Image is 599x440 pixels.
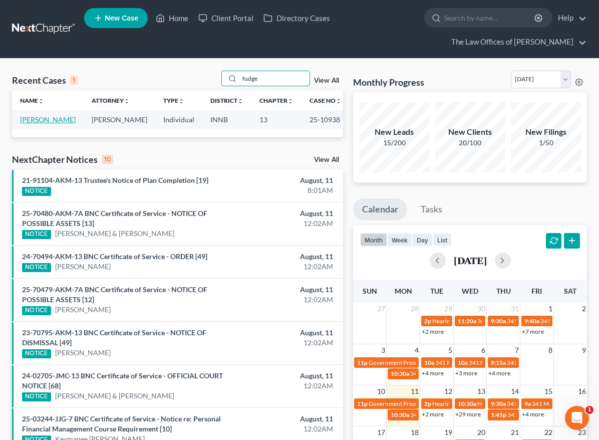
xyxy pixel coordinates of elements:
a: +29 more [455,410,481,418]
a: View All [314,77,339,84]
span: 9 [581,344,587,356]
div: 1 [70,76,78,85]
span: New Case [105,15,138,22]
span: 341 Meeting for [PERSON_NAME] [410,411,500,418]
div: NOTICE [22,230,51,239]
span: 13 [476,385,486,397]
span: 2p [424,400,431,407]
span: 16 [577,385,587,397]
span: 5 [447,344,453,356]
a: Nameunfold_more [20,97,44,104]
div: August, 11 [236,371,334,381]
a: [PERSON_NAME] [55,348,111,358]
td: Individual [155,110,202,129]
div: 1/50 [511,138,581,148]
i: unfold_more [124,98,130,104]
input: Search by name... [444,9,536,27]
i: unfold_more [237,98,243,104]
a: View All [314,156,339,163]
span: 341 Meeting for [PERSON_NAME] [507,411,597,418]
span: 341 Meeting for [PERSON_NAME] [435,359,525,366]
a: The Law Offices of [PERSON_NAME] [446,33,586,51]
a: Calendar [353,198,407,221]
span: 1 [585,406,593,414]
input: Search by name... [239,71,310,86]
div: 12:02AM [236,262,334,272]
div: 12:02AM [236,424,334,434]
a: 23-70795-AKM-13 BNC Certificate of Service - NOTICE OF DISMISSAL [49] [22,328,206,347]
span: Hearing for [PERSON_NAME] [432,317,510,325]
span: 27 [376,303,386,315]
div: NOTICE [22,263,51,272]
span: 30 [476,303,486,315]
div: Recent Cases [12,74,78,86]
span: 11:20a [458,317,476,325]
span: 6 [480,344,486,356]
span: 31 [510,303,520,315]
span: 3 [380,344,386,356]
span: 7 [514,344,520,356]
td: 13 [251,110,302,129]
a: Directory Cases [258,9,335,27]
div: 15/200 [359,138,429,148]
span: 10 [376,385,386,397]
span: 22 [543,426,553,438]
span: 9a [524,400,531,407]
span: 14 [510,385,520,397]
span: 12 [443,385,453,397]
span: 4 [414,344,420,356]
span: 29 [443,303,453,315]
a: +2 more [422,410,444,418]
i: unfold_more [178,98,184,104]
span: 11p [357,359,368,366]
a: Help [553,9,586,27]
span: 2p [424,317,431,325]
a: 24-70494-AKM-13 BNC Certificate of Service - ORDER [49] [22,252,207,261]
span: 19 [443,426,453,438]
div: 10 [102,155,113,164]
a: 25-70479-AKM-7A BNC Certificate of Service - NOTICE OF POSSIBLE ASSETS [12] [22,285,207,304]
span: Wed [462,287,478,295]
div: August, 11 [236,414,334,424]
span: 9:30a [491,400,506,407]
a: 21-91104-AKM-13 Trustee's Notice of Plan Completion [19] [22,176,208,184]
a: Districtunfold_more [210,97,243,104]
span: 1:45p [491,411,506,418]
td: [PERSON_NAME] [84,110,155,129]
span: 20 [476,426,486,438]
div: New Leads [359,126,429,138]
a: Tasks [412,198,451,221]
a: 24-02705-JMC-13 BNC Certificate of Service - OFFICIAL COURT NOTICE [68] [22,371,223,390]
span: 10:30a [391,411,409,418]
i: unfold_more [336,98,342,104]
div: NextChapter Notices [12,153,113,165]
button: list [433,233,452,247]
span: 341 Meeting for [PERSON_NAME] [469,359,559,366]
a: [PERSON_NAME] [55,262,111,272]
span: 10:30a [391,370,409,377]
a: +7 more [522,328,544,335]
iframe: Intercom live chat [565,406,589,430]
div: August, 11 [236,285,334,295]
a: [PERSON_NAME] & [PERSON_NAME] [55,229,174,239]
span: Sun [363,287,377,295]
span: 9:15a [491,359,506,366]
div: August, 11 [236,175,334,185]
a: Client Portal [193,9,258,27]
div: 12:02AM [236,338,334,348]
span: 28 [410,303,420,315]
span: 11p [357,400,368,407]
span: 1 [547,303,553,315]
span: 341 Meeting for [PERSON_NAME] [477,317,567,325]
span: 21 [510,426,520,438]
span: 11 [410,385,420,397]
button: month [360,233,387,247]
div: August, 11 [236,208,334,218]
i: unfold_more [287,98,293,104]
a: +4 more [422,369,444,377]
a: 25-03244-JJG-7 BNC Certificate of Service - Notice re: Personal Financial Management Course Requi... [22,414,221,433]
span: 10a [458,359,468,366]
a: 25-70480-AKM-7A BNC Certificate of Service - NOTICE OF POSSIBLE ASSETS [13] [22,209,207,228]
i: unfold_more [38,98,44,104]
a: Chapterunfold_more [259,97,293,104]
